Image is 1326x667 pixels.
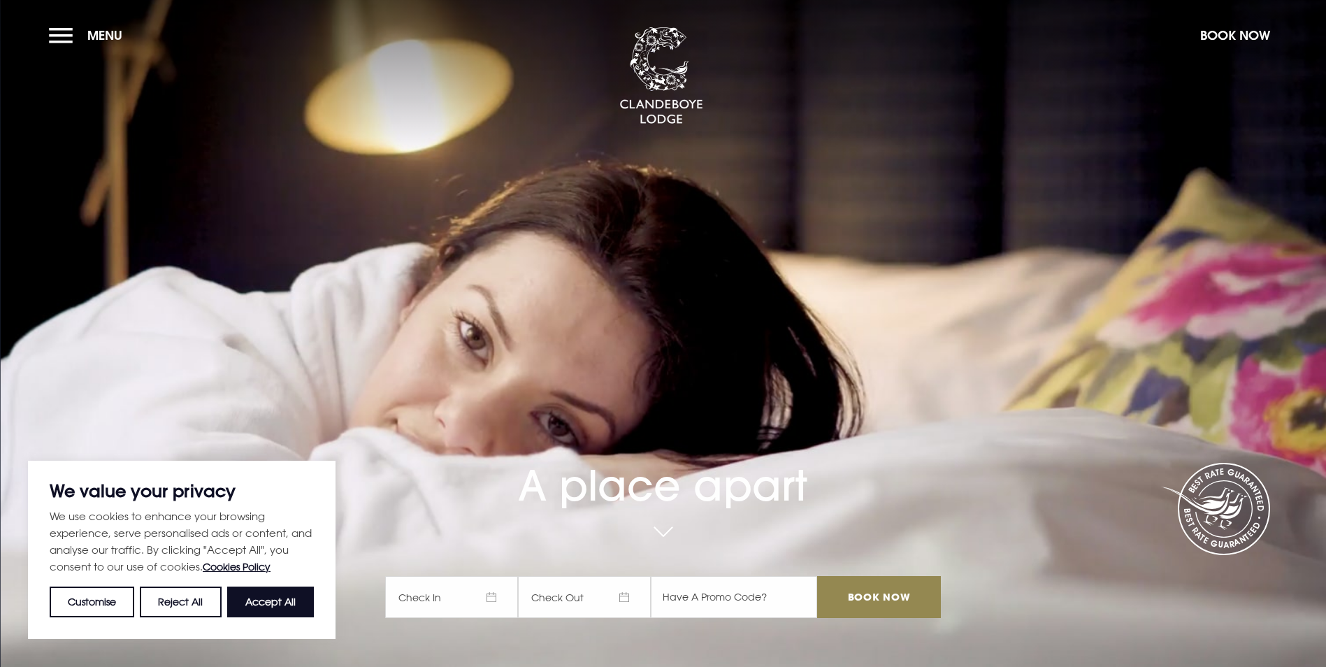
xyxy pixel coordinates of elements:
span: Check In [385,576,518,618]
span: Check Out [518,576,651,618]
h1: A place apart [385,420,940,510]
span: Menu [87,27,122,43]
button: Reject All [140,587,221,617]
a: Cookies Policy [203,561,271,573]
div: We value your privacy [28,461,336,639]
button: Menu [49,20,129,50]
p: We value your privacy [50,482,314,499]
button: Book Now [1193,20,1277,50]
button: Customise [50,587,134,617]
p: We use cookies to enhance your browsing experience, serve personalised ads or content, and analys... [50,508,314,575]
input: Book Now [817,576,940,618]
img: Clandeboye Lodge [619,27,703,125]
button: Accept All [227,587,314,617]
input: Have A Promo Code? [651,576,817,618]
